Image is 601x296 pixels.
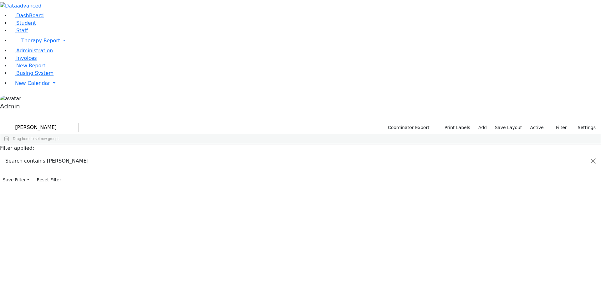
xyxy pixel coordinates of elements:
a: Student [10,20,36,26]
a: Busing System [10,70,54,76]
a: Therapy Report [10,34,601,47]
input: Search [14,123,79,132]
button: Print Labels [437,123,473,132]
a: Administration [10,48,53,54]
span: Busing System [16,70,54,76]
a: Staff [10,28,28,34]
span: DashBoard [16,13,44,18]
a: Invoices [10,55,37,61]
span: Administration [16,48,53,54]
a: Add [475,123,490,132]
button: Filter [548,123,570,132]
span: Student [16,20,36,26]
span: New Report [16,63,45,69]
label: Active [527,123,547,132]
span: New Calendar [15,80,50,86]
span: Invoices [16,55,37,61]
span: Drag here to set row groups [13,137,59,141]
button: Close [586,152,601,170]
button: Coordinator Export [384,123,432,132]
span: Staff [16,28,28,34]
button: Save Layout [492,123,525,132]
span: Therapy Report [21,38,60,44]
button: Reset Filter [34,175,64,185]
button: Settings [570,123,598,132]
a: New Report [10,63,45,69]
a: New Calendar [10,77,601,90]
a: DashBoard [10,13,44,18]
